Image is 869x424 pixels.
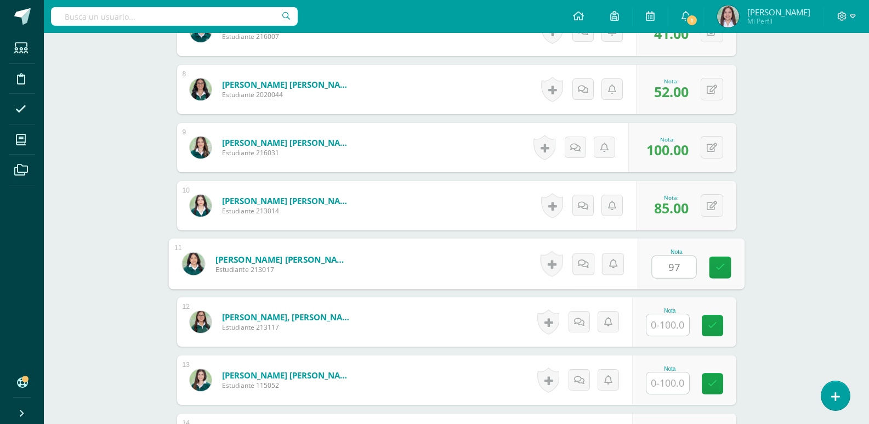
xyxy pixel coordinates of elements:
[190,195,212,217] img: 6cc98f2282567af98d954e4206a18671.png
[651,249,701,255] div: Nota
[654,194,689,201] div: Nota:
[654,199,689,217] span: 85.00
[222,381,354,390] span: Estudiante 115052
[646,135,689,143] div: Nota:
[222,323,354,332] span: Estudiante 213117
[652,256,696,278] input: 0-100.0
[51,7,298,26] input: Busca un usuario...
[222,148,354,157] span: Estudiante 216031
[190,369,212,391] img: 38a95bae201ff87df004ef167f0582c3.png
[747,16,810,26] span: Mi Perfil
[222,79,354,90] a: [PERSON_NAME] [PERSON_NAME]
[222,195,354,206] a: [PERSON_NAME] [PERSON_NAME]
[222,32,354,41] span: Estudiante 216007
[222,137,354,148] a: [PERSON_NAME] [PERSON_NAME]
[717,5,739,27] img: f5bd1891ebb362354a98283855bc7a32.png
[215,253,350,265] a: [PERSON_NAME] [PERSON_NAME]
[654,24,689,43] span: 41.00
[222,312,354,323] a: [PERSON_NAME], [PERSON_NAME]
[215,265,350,275] span: Estudiante 213017
[646,140,689,159] span: 100.00
[646,308,694,314] div: Nota
[190,137,212,159] img: 440199d59a1bb4a241a9983326ac7319.png
[747,7,810,18] span: [PERSON_NAME]
[654,77,689,85] div: Nota:
[222,90,354,99] span: Estudiante 2020044
[190,311,212,333] img: 1566b715863e09e5abcb8aa70d59684f.png
[646,366,694,372] div: Nota
[222,206,354,216] span: Estudiante 213014
[646,372,689,394] input: 0-100.0
[686,14,698,26] span: 1
[190,78,212,100] img: a01f4c67880a69ff8ac373e37573f08f.png
[182,252,205,275] img: 81c5ff103b5356a50bffbde80f5bec6f.png
[646,314,689,336] input: 0-100.0
[222,370,354,381] a: [PERSON_NAME] [PERSON_NAME]
[654,82,689,101] span: 52.00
